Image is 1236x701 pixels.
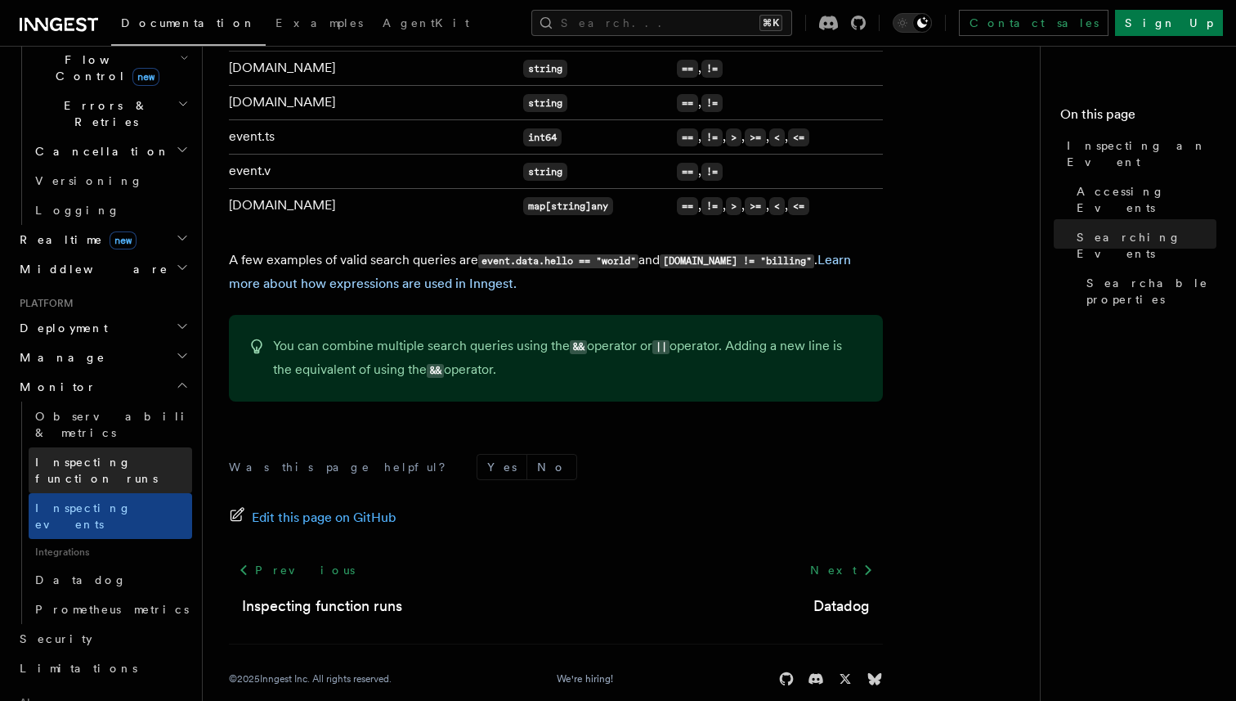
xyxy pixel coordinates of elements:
code: < [769,197,785,215]
td: [DOMAIN_NAME] [229,189,517,223]
img: favicon-june-2025-light.svg [7,7,25,25]
code: string [523,94,567,112]
code: != [701,94,723,112]
a: Inspecting events [29,493,192,539]
span: Examples [275,16,363,29]
a: Sign Up [1115,10,1223,36]
span: Deployment [13,320,108,336]
span: Inspecting an Event [1067,137,1216,170]
code: && [427,364,444,378]
p: Was this page helpful? [229,459,457,475]
a: Searchable properties [1080,268,1216,314]
div: © 2025 Inngest Inc. All rights reserved. [229,672,392,685]
span: new [132,68,159,86]
button: Manage [13,343,192,372]
span: Versioning [35,174,143,187]
a: Next [800,555,883,585]
code: <= [788,128,809,146]
code: <= [788,197,809,215]
span: Searching Events [1077,229,1216,262]
code: == [677,197,698,215]
span: Prometheus metrics [35,603,189,616]
span: Platform [13,297,74,310]
span: Security [20,632,92,645]
td: , [670,155,883,189]
code: event.data.hello == "world" [478,254,638,268]
code: != [701,128,723,146]
a: Contact sales [959,10,1108,36]
span: Middleware [13,261,168,277]
span: Observability & metrics [35,410,204,439]
a: Accessing Events [1070,177,1216,222]
h4: On this page [1060,105,1216,131]
code: != [701,163,723,181]
span: Searchable properties [1086,275,1216,308]
code: > [726,128,741,146]
button: Realtimenew [13,225,192,254]
a: Datadog [29,565,192,595]
a: Prometheus metrics [29,595,192,624]
code: >= [745,197,766,215]
code: > [726,197,741,215]
a: Searching Events [1070,222,1216,268]
code: [DOMAIN_NAME] != "billing" [660,254,814,268]
a: Versioning [29,166,192,195]
code: map[string]any [523,197,613,215]
span: Datadog [35,573,127,586]
a: Inspecting an Event [1060,131,1216,177]
code: string [523,163,567,181]
span: Inspecting function runs [35,456,158,485]
a: Security [13,624,192,654]
a: Datadog [813,595,870,618]
button: Cancellation [29,137,192,166]
code: < [769,128,785,146]
code: && [570,340,587,354]
code: string [523,60,567,78]
code: == [677,163,698,181]
button: No [527,455,576,479]
button: Middleware [13,254,192,284]
span: Integrations [29,539,192,565]
span: Flow Control [29,52,180,84]
code: == [677,60,698,78]
span: Edit this page on GitHub [252,506,396,529]
a: Inspecting function runs [242,595,402,618]
td: event.v [229,155,517,189]
code: == [677,128,698,146]
span: Limitations [20,662,137,675]
p: You can combine multiple search queries using the operator or operator. Adding a new line is the ... [273,335,863,382]
p: A few examples of valid search queries are and . [229,249,883,295]
td: [DOMAIN_NAME] [229,86,517,120]
button: Yes [477,455,526,479]
code: == [677,94,698,112]
td: , , , , , [670,120,883,155]
span: Documentation [121,16,256,29]
span: Cancellation [29,143,170,160]
a: Examples [266,5,373,44]
kbd: ⌘K [759,15,782,31]
span: AgentKit [383,16,469,29]
button: Errors & Retries [29,91,192,137]
button: Flow Controlnew [29,45,192,91]
span: Accessing Events [1077,183,1216,216]
button: Search...⌘K [531,10,792,36]
span: Errors & Retries [29,97,177,130]
td: , [670,86,883,120]
span: Realtime [13,231,137,248]
div: Monitor [13,402,192,624]
code: != [701,60,723,78]
a: Limitations [13,654,192,683]
td: [DOMAIN_NAME] [229,52,517,86]
code: != [701,197,723,215]
span: Monitor [13,379,96,395]
button: Monitor [13,372,192,402]
a: Inspecting function runs [29,447,192,493]
td: event.ts [229,120,517,155]
span: Logging [35,204,120,217]
button: Toggle dark mode [893,13,932,33]
code: >= [745,128,766,146]
code: int64 [523,128,562,146]
td: , , , , , [670,189,883,223]
a: AgentKit [373,5,479,44]
span: Manage [13,349,105,366]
